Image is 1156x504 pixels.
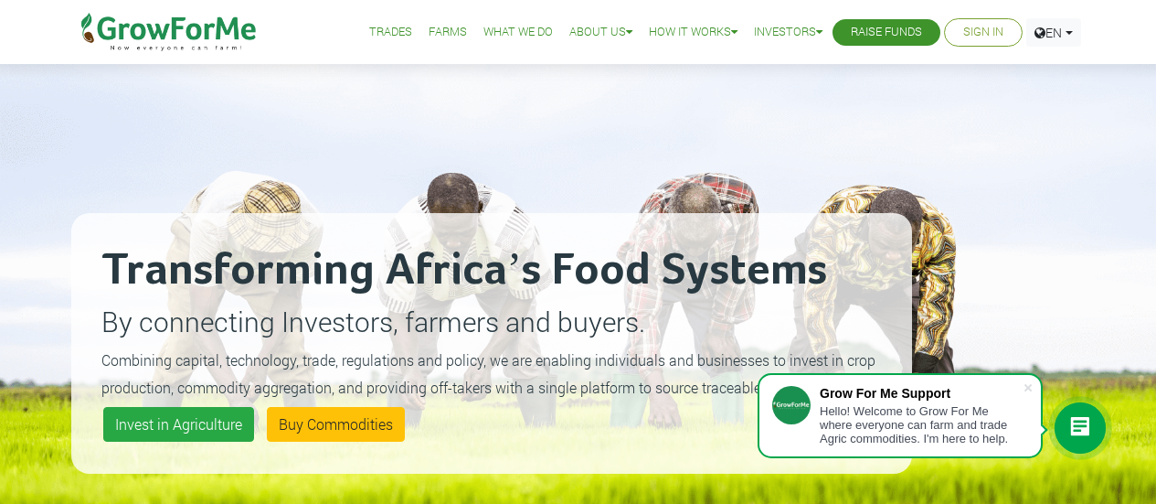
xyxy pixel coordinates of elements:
[820,386,1023,401] div: Grow For Me Support
[820,404,1023,445] div: Hello! Welcome to Grow For Me where everyone can farm and trade Agric commodities. I'm here to help.
[649,23,737,42] a: How it Works
[569,23,632,42] a: About Us
[429,23,467,42] a: Farms
[754,23,822,42] a: Investors
[267,407,405,442] a: Buy Commodities
[483,23,553,42] a: What We Do
[103,407,254,442] a: Invest in Agriculture
[1026,18,1081,47] a: EN
[851,23,922,42] a: Raise Funds
[369,23,412,42] a: Trades
[963,23,1003,42] a: Sign In
[101,243,882,298] h2: Transforming Africa’s Food Systems
[101,350,875,397] small: Combining capital, technology, trade, regulations and policy, we are enabling individuals and bus...
[101,301,882,342] p: By connecting Investors, farmers and buyers.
